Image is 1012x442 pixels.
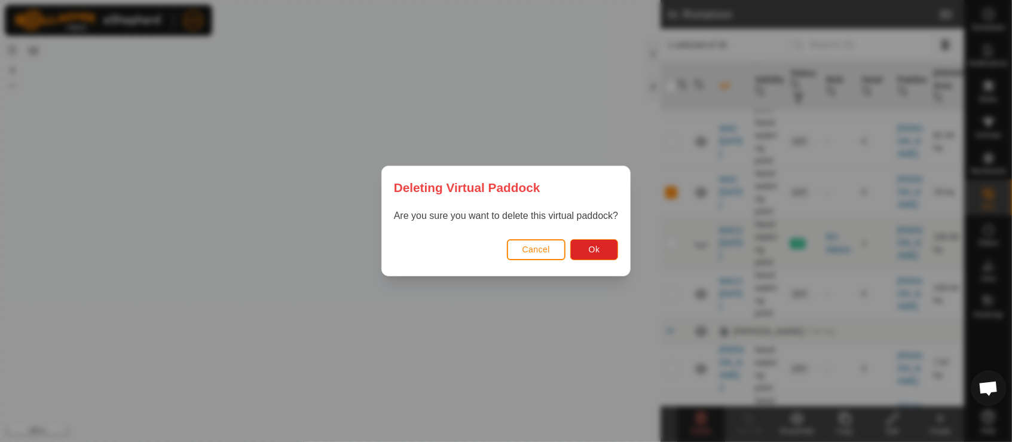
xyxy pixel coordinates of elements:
[394,209,618,223] p: Are you sure you want to delete this virtual paddock?
[589,245,600,254] span: Ok
[570,239,618,260] button: Ok
[971,370,1007,406] a: Open chat
[507,239,566,260] button: Cancel
[394,178,540,197] span: Deleting Virtual Paddock
[522,245,551,254] span: Cancel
